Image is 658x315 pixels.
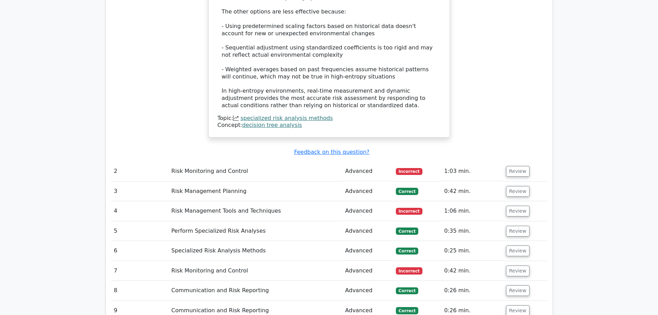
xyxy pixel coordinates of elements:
td: Perform Specialized Risk Analyses [169,221,342,241]
span: Incorrect [396,168,422,175]
td: 4 [111,201,169,221]
td: 0:42 min. [441,182,503,201]
td: Advanced [342,261,393,281]
td: 5 [111,221,169,241]
td: Advanced [342,161,393,181]
td: 1:03 min. [441,161,503,181]
a: decision tree analysis [242,122,302,128]
button: Review [506,186,530,197]
td: Specialized Risk Analysis Methods [169,241,342,261]
td: 2 [111,161,169,181]
td: 0:42 min. [441,261,503,281]
td: 7 [111,261,169,281]
button: Review [506,166,530,177]
td: Advanced [342,182,393,201]
td: Advanced [342,281,393,300]
button: Review [506,245,530,256]
a: Feedback on this question? [294,149,369,155]
td: 0:26 min. [441,281,503,300]
td: 8 [111,281,169,300]
span: Correct [396,228,418,234]
td: 6 [111,241,169,261]
span: Correct [396,307,418,314]
span: Incorrect [396,208,422,215]
td: Risk Management Tools and Techniques [169,201,342,221]
td: 3 [111,182,169,201]
div: Topic: [218,115,441,122]
div: Concept: [218,122,441,129]
button: Review [506,266,530,276]
td: Advanced [342,201,393,221]
button: Review [506,226,530,237]
button: Review [506,206,530,216]
td: Advanced [342,221,393,241]
td: Advanced [342,241,393,261]
td: 0:35 min. [441,221,503,241]
span: Correct [396,188,418,195]
span: Correct [396,248,418,254]
td: Communication and Risk Reporting [169,281,342,300]
a: specialized risk analysis methods [240,115,333,121]
td: Risk Monitoring and Control [169,161,342,181]
td: 1:06 min. [441,201,503,221]
td: 0:25 min. [441,241,503,261]
td: Risk Management Planning [169,182,342,201]
span: Incorrect [396,267,422,274]
button: Review [506,285,530,296]
td: Risk Monitoring and Control [169,261,342,281]
span: Correct [396,287,418,294]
